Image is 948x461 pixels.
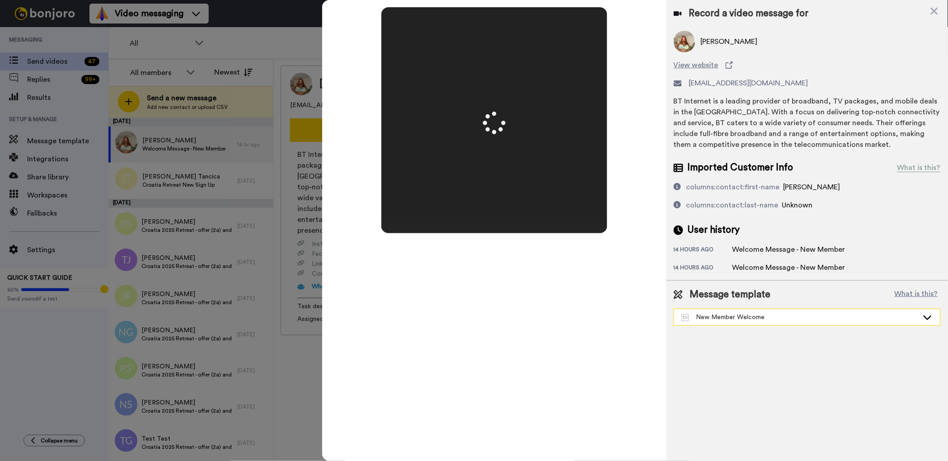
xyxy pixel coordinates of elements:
div: Welcome Message - New Member [732,262,845,273]
div: 14 hours ago [674,246,732,255]
img: Message-temps.svg [681,314,689,321]
div: New Member Welcome [681,313,919,322]
span: Imported Customer Info [688,161,793,174]
span: [PERSON_NAME] [784,183,840,191]
div: 14 hours ago [674,264,732,273]
span: View website [674,60,718,71]
div: BT Internet is a leading provider of broadband, TV packages, and mobile deals in the [GEOGRAPHIC_... [674,96,941,150]
span: Message template [690,288,771,301]
div: columns:contact:first-name [686,182,780,193]
span: [EMAIL_ADDRESS][DOMAIN_NAME] [689,78,808,89]
a: View website [674,60,941,71]
div: Welcome Message - New Member [732,244,845,255]
span: User history [688,223,740,237]
span: Unknown [782,202,813,209]
button: What is this? [892,288,941,301]
div: What is this? [897,162,941,173]
div: columns:contact:last-name [686,200,779,211]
